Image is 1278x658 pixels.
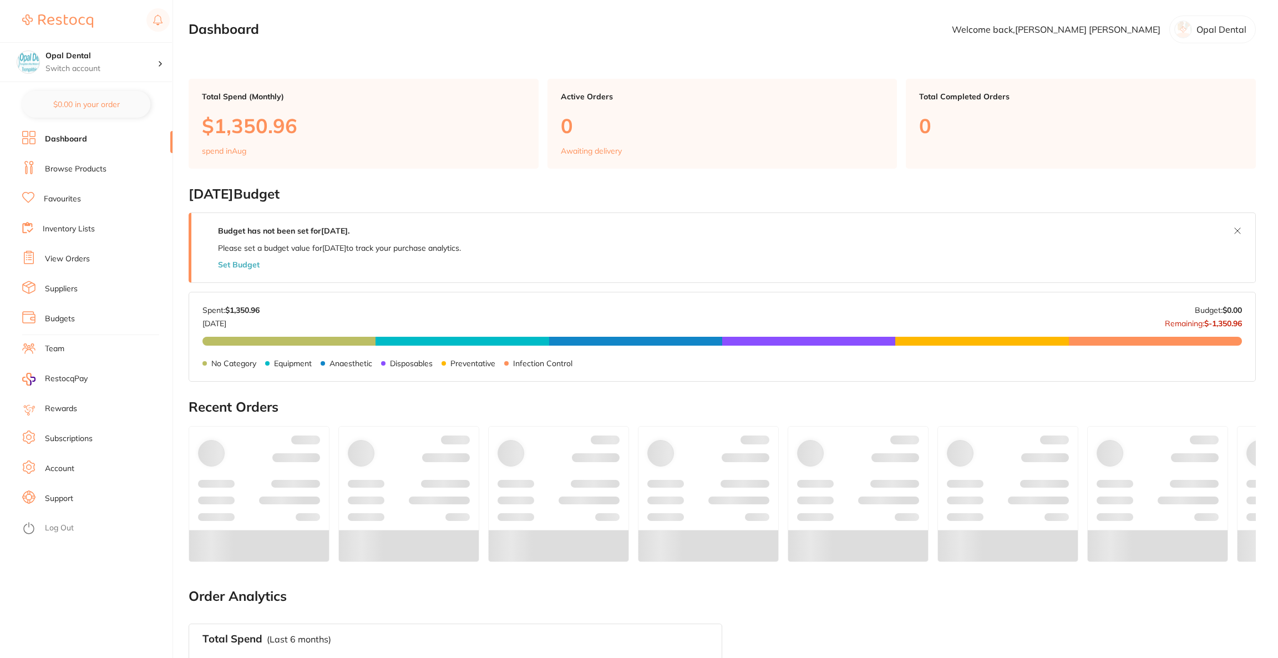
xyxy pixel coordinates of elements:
a: View Orders [45,254,90,265]
p: Remaining: [1165,315,1242,328]
a: Budgets [45,313,75,325]
img: RestocqPay [22,373,35,386]
button: Set Budget [218,260,260,269]
a: Subscriptions [45,433,93,444]
p: Preventative [450,359,495,368]
a: Active Orders0Awaiting delivery [547,79,897,169]
p: Total Completed Orders [919,92,1242,101]
strong: $0.00 [1223,305,1242,315]
a: Support [45,493,73,504]
a: Inventory Lists [43,224,95,235]
p: Welcome back, [PERSON_NAME] [PERSON_NAME] [952,24,1160,34]
a: Browse Products [45,164,106,175]
img: Restocq Logo [22,14,93,28]
p: spend in Aug [202,146,246,155]
h3: Total Spend [202,633,262,645]
p: Infection Control [513,359,572,368]
a: Suppliers [45,284,78,295]
p: Anaesthetic [329,359,372,368]
p: Opal Dental [1196,24,1246,34]
strong: Budget has not been set for [DATE] . [218,226,349,236]
strong: $1,350.96 [225,305,260,315]
a: RestocqPay [22,373,88,386]
p: $1,350.96 [202,114,525,137]
p: Please set a budget value for [DATE] to track your purchase analytics. [218,244,461,252]
a: Rewards [45,403,77,414]
p: Awaiting delivery [561,146,622,155]
p: Switch account [45,63,158,74]
p: Total Spend (Monthly) [202,92,525,101]
a: Total Completed Orders0 [906,79,1256,169]
p: Active Orders [561,92,884,101]
p: 0 [561,114,884,137]
h2: [DATE] Budget [189,186,1256,202]
p: Spent: [202,306,260,315]
p: [DATE] [202,315,260,328]
p: Disposables [390,359,433,368]
a: Dashboard [45,134,87,145]
h4: Opal Dental [45,50,158,62]
p: Budget: [1195,306,1242,315]
p: Equipment [274,359,312,368]
p: 0 [919,114,1242,137]
p: No Category [211,359,256,368]
strong: $-1,350.96 [1204,318,1242,328]
h2: Order Analytics [189,589,1256,604]
span: RestocqPay [45,373,88,384]
a: Total Spend (Monthly)$1,350.96spend inAug [189,79,539,169]
a: Account [45,463,74,474]
a: Team [45,343,64,355]
a: Log Out [45,523,74,534]
h2: Dashboard [189,22,259,37]
p: (Last 6 months) [267,634,331,644]
img: Opal Dental [17,51,39,73]
a: Restocq Logo [22,8,93,34]
h2: Recent Orders [189,399,1256,415]
button: Log Out [22,520,169,538]
button: $0.00 in your order [22,91,150,118]
a: Favourites [44,194,81,205]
